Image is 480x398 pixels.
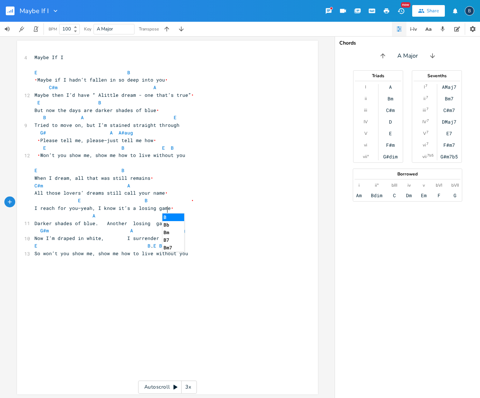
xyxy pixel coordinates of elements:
[423,96,426,101] div: ii
[406,192,412,198] div: Dm
[165,76,168,83] span: \u2028
[353,74,403,78] div: Triads
[442,119,456,125] div: DMaj7
[110,129,113,136] span: A
[127,182,130,189] span: A
[121,145,124,151] span: B
[438,192,440,198] div: F
[139,27,159,31] div: Transpose
[119,129,133,136] span: A#aug
[401,2,410,8] div: New
[34,107,295,121] span: But now the days are darker shades of blue
[49,84,58,91] span: C#m
[389,119,392,125] div: D
[37,152,40,158] span: \u2028
[365,84,366,90] div: I
[153,137,156,144] span: \u2028
[436,182,442,188] div: bVI
[130,227,133,234] span: A
[371,192,382,198] div: Bdim
[383,154,398,159] div: G#dim
[182,381,195,394] div: 3x
[393,192,396,198] div: C
[465,6,474,16] div: boywells
[407,182,411,188] div: iv
[412,74,462,78] div: Sevenths
[49,27,57,31] div: BPM
[34,242,37,249] span: E
[427,8,439,14] div: Share
[426,129,429,135] sup: 7
[20,8,49,14] span: Maybe If I
[356,192,362,198] div: Am
[34,182,43,189] span: C#m
[426,141,429,147] sup: 7
[162,244,184,252] li: Bm7
[171,227,185,234] span: A#aug
[34,235,191,241] span: Now I’m draped in white, I surrender still
[423,130,426,136] div: V
[364,107,367,113] div: iii
[422,154,427,159] div: vii
[81,114,84,121] span: A
[37,137,40,144] span: \u2028
[37,99,40,106] span: E
[426,106,429,112] sup: 7
[388,96,393,101] div: Bm
[421,192,427,198] div: Em
[423,142,426,148] div: vi
[443,107,455,113] div: C#m7
[454,192,456,198] div: G
[465,3,474,19] button: B
[127,69,130,76] span: B
[426,95,428,100] sup: 7
[148,242,150,249] span: B
[174,114,177,121] span: E
[34,250,188,257] span: So won’t you show me, show me how to live without you
[92,212,95,219] span: A
[364,119,368,125] div: IV
[389,130,392,136] div: E
[97,26,113,32] span: A Major
[422,119,426,125] div: IV
[423,182,425,188] div: v
[34,137,293,151] span: Please tell me, please—just tell me how
[34,92,194,98] span: Maybe then I’d have “ Alittle dream - one that’s true”
[34,76,295,91] span: Maybe if I hadn’t fallen in so deep into you
[153,84,156,91] span: A
[98,99,101,106] span: B
[84,27,91,31] div: Key
[162,145,165,151] span: E
[34,122,179,128] span: Tried to move on, but I’m stained straight through
[171,145,174,151] span: B
[162,229,184,236] li: Bm
[162,236,184,244] li: B7
[375,182,378,188] div: ii°
[165,190,168,196] span: \u2028
[365,96,367,101] div: ii
[34,220,168,227] span: Darker shades of blue. Another losing game
[34,190,293,204] span: All those lovers’ dreams still call your name
[339,41,476,46] div: Chords
[162,221,184,229] li: Bb
[34,152,185,158] span: Won’t you show me, show me how to live without you
[364,130,367,136] div: V
[359,182,360,188] div: i
[34,54,63,61] span: Maybe If I
[427,153,434,158] sup: 7b5
[34,175,159,181] span: When I dream, all that was still remains
[138,381,197,394] div: Autoscroll
[440,154,458,159] div: G#m7b5
[34,167,37,174] span: E
[451,182,459,188] div: bVII
[121,167,124,174] span: B
[445,96,454,101] div: Bm7
[386,142,395,148] div: F#m
[425,83,427,89] sup: 7
[34,69,37,76] span: E
[34,205,293,219] span: I reach for you—yeah, I know it’s a losing game
[397,52,418,60] span: A Major
[40,129,46,136] span: G#
[389,84,392,90] div: A
[34,242,162,249] span: .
